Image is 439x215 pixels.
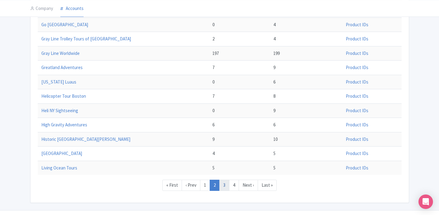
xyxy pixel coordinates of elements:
a: Heli NY Sightseeing [41,108,78,113]
td: 197 [209,46,270,61]
div: Open Intercom Messenger [418,194,433,209]
td: 5 [270,161,342,175]
td: 9 [209,132,270,147]
td: 10 [270,132,342,147]
a: Greatland Adventures [41,65,83,70]
td: 0 [209,17,270,32]
a: Product IDs [346,36,368,42]
td: 2 [209,32,270,46]
td: 4 [209,147,270,161]
a: Gray Line Trolley Tours of [GEOGRAPHIC_DATA] [41,36,131,42]
a: Product IDs [346,50,368,56]
a: High Gravity Adventures [41,122,87,128]
a: 3 [219,180,229,191]
a: Product IDs [346,150,368,156]
a: Product IDs [346,22,368,27]
a: Product IDs [346,79,368,85]
td: 9 [270,61,342,75]
a: Historic [GEOGRAPHIC_DATA][PERSON_NAME] [41,136,130,142]
td: 6 [270,118,342,132]
a: Living Ocean Tours [41,165,77,171]
td: 5 [270,147,342,161]
td: 5 [209,161,270,175]
td: 0 [209,103,270,118]
a: Product IDs [346,165,368,171]
a: Product IDs [346,93,368,99]
a: Product IDs [346,65,368,70]
a: Product IDs [346,136,368,142]
td: 8 [270,89,342,104]
a: Product IDs [346,122,368,128]
td: 9 [270,103,342,118]
a: « First [162,180,182,191]
a: Gray Line Worldwide [41,50,80,56]
a: Helicopter Tour Boston [41,93,86,99]
a: Product IDs [346,108,368,113]
a: [GEOGRAPHIC_DATA] [41,150,82,156]
a: 1 [200,180,210,191]
td: 0 [209,75,270,89]
a: 4 [229,180,239,191]
td: 199 [270,46,342,61]
td: 4 [270,32,342,46]
a: ‹ Prev [182,180,200,191]
a: 2 [210,180,220,191]
a: Go [GEOGRAPHIC_DATA] [41,22,88,27]
a: [US_STATE] Luaus [41,79,76,85]
a: Last » [258,180,277,191]
td: 7 [209,61,270,75]
td: 6 [270,75,342,89]
a: Next › [239,180,258,191]
td: 4 [270,17,342,32]
td: 6 [209,118,270,132]
td: 7 [209,89,270,104]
